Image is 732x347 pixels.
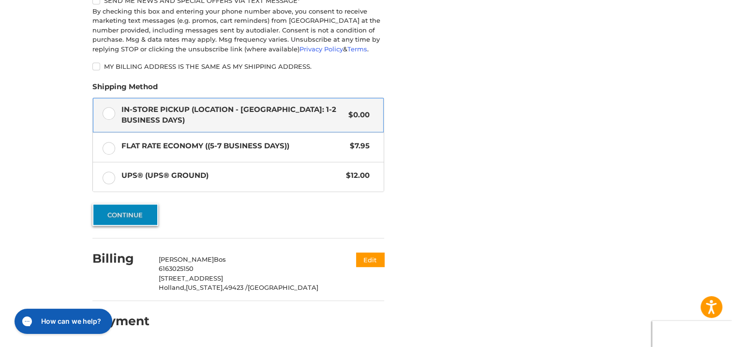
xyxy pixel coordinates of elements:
a: Privacy Policy [299,45,343,53]
span: Holland, [159,284,186,291]
iframe: Gorgias live chat messenger [10,305,115,337]
span: [PERSON_NAME] [159,255,214,263]
span: Bos [214,255,226,263]
span: 6163025150 [159,265,194,272]
h2: Billing [92,251,149,266]
span: UPS® (UPS® Ground) [121,170,342,181]
div: By checking this box and entering your phone number above, you consent to receive marketing text ... [92,7,384,54]
span: [STREET_ADDRESS] [159,274,223,282]
span: $12.00 [341,170,370,181]
h2: Payment [92,314,149,329]
legend: Shipping Method [92,81,158,97]
span: [US_STATE], [186,284,224,291]
a: Terms [347,45,367,53]
span: $7.95 [345,141,370,152]
button: Edit [356,252,384,267]
label: My billing address is the same as my shipping address. [92,63,384,70]
span: $0.00 [344,110,370,121]
span: Flat Rate Economy ((5-7 Business Days)) [121,141,345,152]
button: Continue [92,204,158,226]
iframe: Google Customer Reviews [652,321,732,347]
span: 49423 / [224,284,248,291]
span: [GEOGRAPHIC_DATA] [248,284,318,291]
span: In-Store Pickup (Location - [GEOGRAPHIC_DATA]: 1-2 BUSINESS DAYS) [121,104,344,126]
